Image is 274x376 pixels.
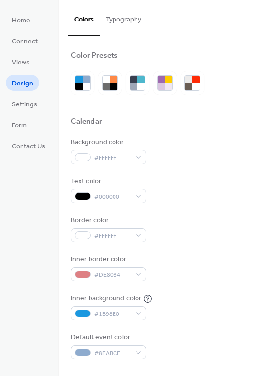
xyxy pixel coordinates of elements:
[12,37,38,47] span: Connect
[94,231,131,241] span: #FFFFFF
[6,54,36,70] a: Views
[71,333,144,343] div: Default event color
[71,254,144,265] div: Inner border color
[6,96,43,112] a: Settings
[71,137,144,147] div: Background color
[12,16,30,26] span: Home
[71,293,141,304] div: Inner background color
[6,33,44,49] a: Connect
[6,138,51,154] a: Contact Us
[71,117,102,127] div: Calendar
[12,121,27,131] span: Form
[12,142,45,152] span: Contact Us
[6,75,39,91] a: Design
[94,270,131,280] span: #DE8084
[12,58,30,68] span: Views
[94,153,131,163] span: #FFFFFF
[12,79,33,89] span: Design
[94,192,131,202] span: #000000
[94,348,131,358] span: #8EABCE
[71,51,118,61] div: Color Presets
[6,12,36,28] a: Home
[94,309,131,319] span: #1B98E0
[12,100,37,110] span: Settings
[71,215,144,226] div: Border color
[71,176,144,187] div: Text color
[6,117,33,133] a: Form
